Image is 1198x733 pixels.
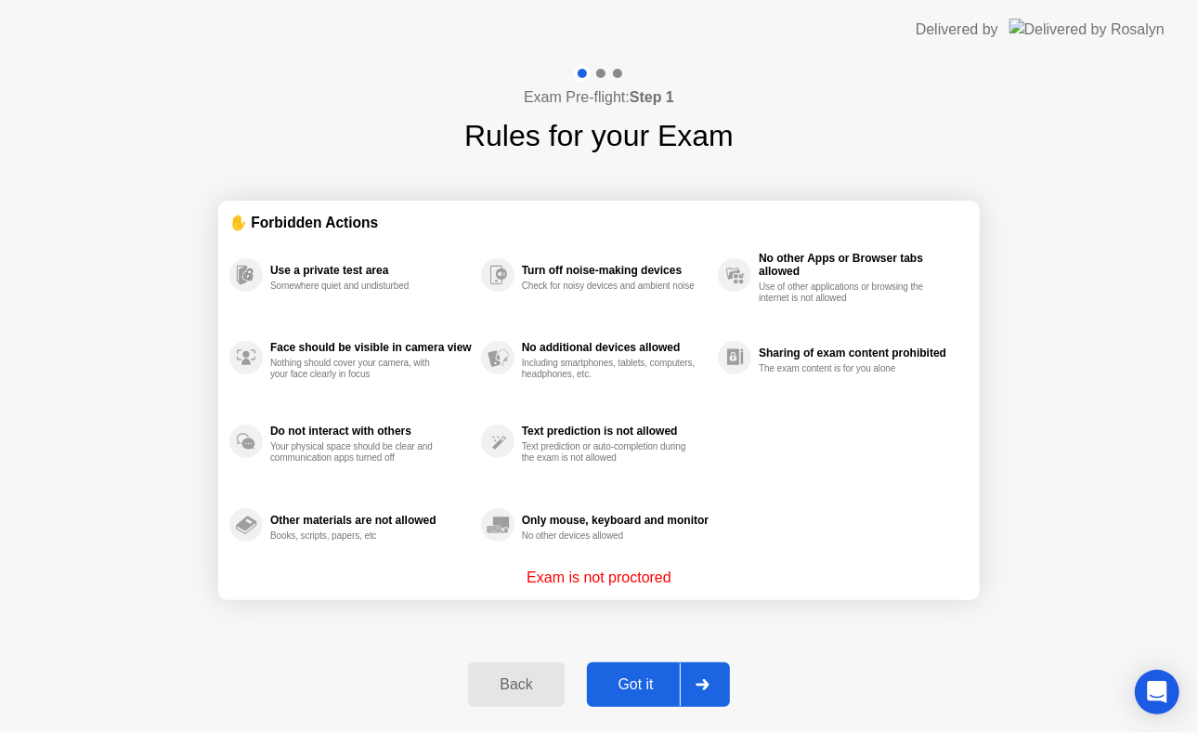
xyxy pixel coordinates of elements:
div: Nothing should cover your camera, with your face clearly in focus [270,358,446,380]
button: Back [468,662,564,707]
div: Text prediction is not allowed [522,425,709,438]
div: Back [474,676,558,693]
div: Somewhere quiet and undisturbed [270,281,446,292]
div: Books, scripts, papers, etc [270,530,446,542]
p: Exam is not proctored [527,567,671,589]
div: Only mouse, keyboard and monitor [522,514,709,527]
div: Face should be visible in camera view [270,341,472,354]
div: No additional devices allowed [522,341,709,354]
div: Text prediction or auto-completion during the exam is not allowed [522,441,697,464]
div: The exam content is for you alone [759,363,934,374]
div: Your physical space should be clear and communication apps turned off [270,441,446,464]
img: Delivered by Rosalyn [1009,19,1165,40]
div: Use of other applications or browsing the internet is not allowed [759,281,934,304]
div: Check for noisy devices and ambient noise [522,281,697,292]
button: Got it [587,662,730,707]
div: Sharing of exam content prohibited [759,347,959,360]
div: Delivered by [916,19,998,41]
div: ✋ Forbidden Actions [229,212,969,233]
div: Other materials are not allowed [270,514,472,527]
div: No other Apps or Browser tabs allowed [759,252,959,278]
div: Use a private test area [270,264,472,277]
div: Including smartphones, tablets, computers, headphones, etc. [522,358,697,380]
div: Open Intercom Messenger [1135,670,1179,714]
div: No other devices allowed [522,530,697,542]
h1: Rules for your Exam [464,113,734,158]
div: Do not interact with others [270,425,472,438]
div: Turn off noise-making devices [522,264,709,277]
div: Got it [592,676,680,693]
h4: Exam Pre-flight: [524,86,674,109]
b: Step 1 [630,89,674,105]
